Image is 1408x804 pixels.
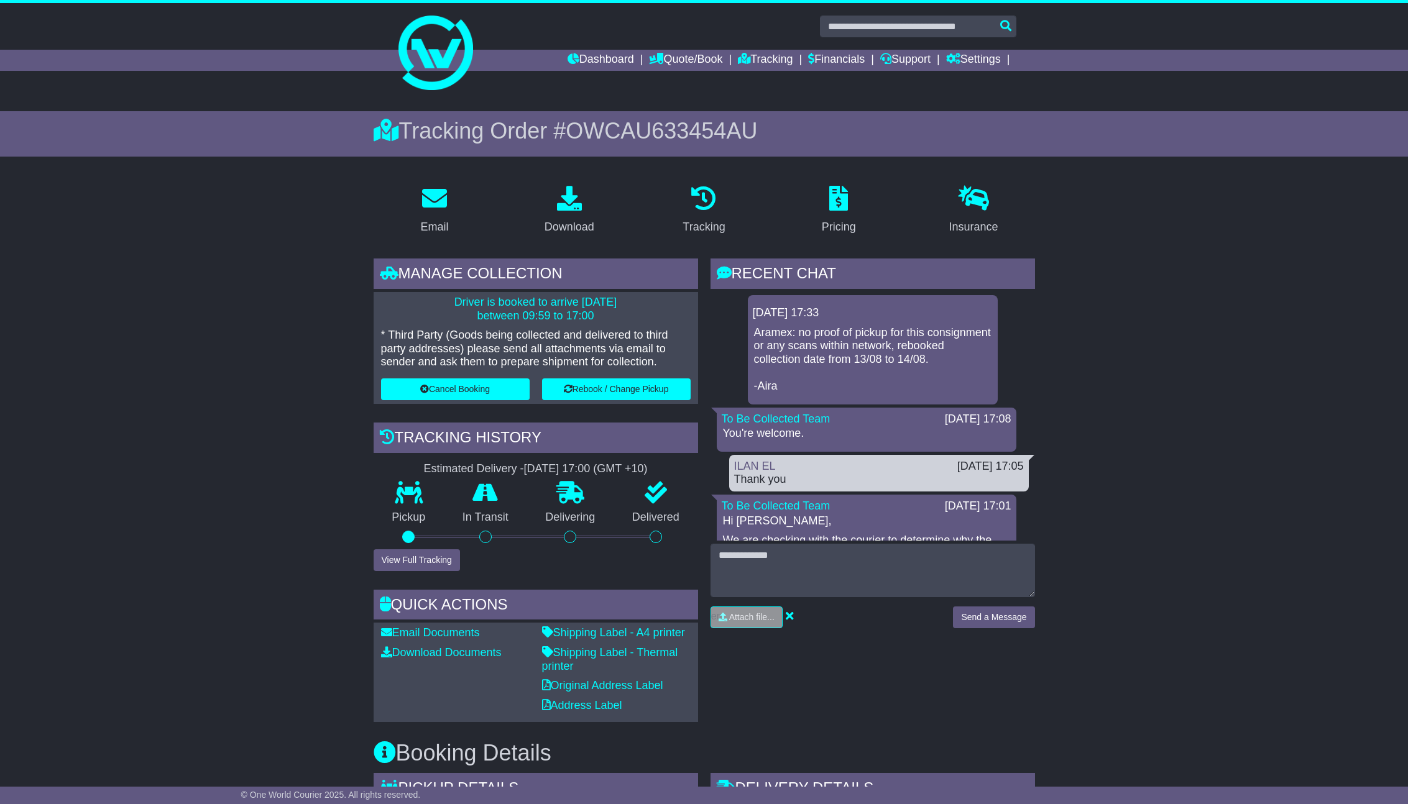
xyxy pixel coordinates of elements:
[545,219,594,235] div: Download
[941,181,1006,240] a: Insurance
[723,427,1010,441] p: You're welcome.
[420,219,448,235] div: Email
[536,181,602,240] a: Download
[738,50,793,71] a: Tracking
[374,423,698,456] div: Tracking history
[374,549,460,571] button: View Full Tracking
[945,413,1011,426] div: [DATE] 17:08
[566,118,757,144] span: OWCAU633454AU
[381,646,502,659] a: Download Documents
[723,514,1010,528] p: Hi [PERSON_NAME],
[949,219,998,235] div: Insurance
[946,50,1001,71] a: Settings
[542,679,663,692] a: Original Address Label
[945,500,1011,513] div: [DATE] 17:01
[734,460,776,472] a: ILAN EL
[412,181,456,240] a: Email
[524,462,648,476] div: [DATE] 17:00 (GMT +10)
[374,741,1035,765] h3: Booking Details
[374,117,1035,144] div: Tracking Order #
[754,326,992,393] p: Aramex: no proof of pickup for this consignment or any scans within network, rebooked collection ...
[542,699,622,711] a: Address Label
[723,534,1010,574] p: We are checking with the courier to determine why the freight was not collected. We will get back...
[381,378,530,400] button: Cancel Booking
[734,473,1024,487] div: Thank you
[568,50,634,71] a: Dashboard
[542,626,685,639] a: Shipping Label - A4 printer
[381,626,480,639] a: Email Documents
[822,219,856,235] div: Pricing
[674,181,733,240] a: Tracking
[374,590,698,623] div: Quick Actions
[649,50,722,71] a: Quote/Book
[374,462,698,476] div: Estimated Delivery -
[527,511,614,524] p: Delivering
[381,296,691,322] p: Driver is booked to arrive [DATE] between 09:59 to 17:00
[957,460,1024,473] div: [DATE] 17:05
[711,258,1035,292] div: RECENT CHAT
[542,378,691,400] button: Rebook / Change Pickup
[722,413,831,425] a: To Be Collected Team
[814,181,864,240] a: Pricing
[381,329,691,369] p: * Third Party (Goods being collected and delivered to third party addresses) please send all atta...
[374,258,698,292] div: Manage collection
[753,306,993,320] div: [DATE] 17:33
[953,606,1034,628] button: Send a Message
[444,511,527,524] p: In Transit
[542,646,678,672] a: Shipping Label - Thermal printer
[374,511,444,524] p: Pickup
[614,511,698,524] p: Delivered
[880,50,931,71] a: Support
[241,790,421,800] span: © One World Courier 2025. All rights reserved.
[722,500,831,512] a: To Be Collected Team
[683,219,725,235] div: Tracking
[808,50,865,71] a: Financials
